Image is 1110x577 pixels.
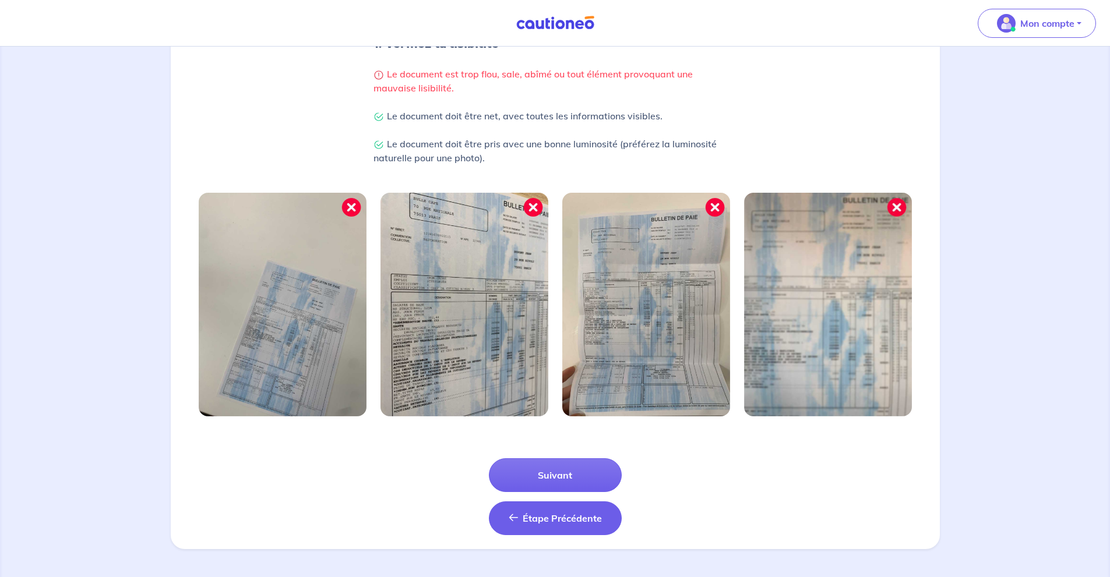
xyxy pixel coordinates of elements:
[562,193,730,416] img: Image mal cadrée 3
[744,193,912,416] img: Image mal cadrée 4
[373,67,737,95] p: Le document est trop flou, sale, abîmé ou tout élément provoquant une mauvaise lisibilité.
[199,193,367,416] img: Image mal cadrée 1
[489,501,622,535] button: Étape Précédente
[380,193,548,416] img: Image mal cadrée 2
[373,112,384,122] img: Check
[512,16,599,30] img: Cautioneo
[997,14,1016,33] img: illu_account_valid_menu.svg
[373,109,737,165] p: Le document doit être net, avec toutes les informations visibles. Le document doit être pris avec...
[1020,16,1074,30] p: Mon compte
[373,70,384,80] img: Warning
[489,458,622,492] button: Suivant
[523,512,602,524] span: Étape Précédente
[373,140,384,150] img: Check
[978,9,1096,38] button: illu_account_valid_menu.svgMon compte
